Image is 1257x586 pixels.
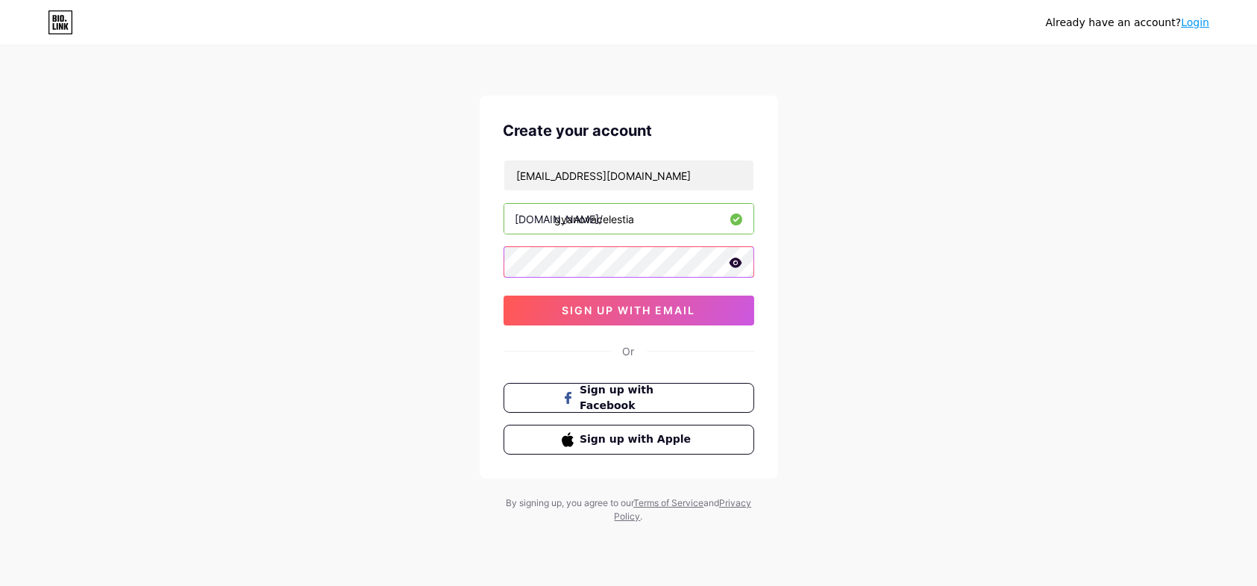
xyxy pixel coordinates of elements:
a: Privacy Policy [615,497,752,522]
a: Terms of Service [633,497,703,508]
input: Email [504,160,753,190]
div: [DOMAIN_NAME]/ [515,211,604,227]
div: Already have an account? [1046,15,1209,31]
span: sign up with email [562,304,695,317]
input: username [504,204,753,234]
button: Sign up with Facebook [504,383,754,413]
button: Sign up with Apple [504,425,754,455]
a: Login [1181,16,1209,28]
span: Sign up with Apple [580,431,695,447]
div: Create your account [504,119,754,142]
button: sign up with email [504,296,754,325]
div: Or [623,343,635,359]
div: By signing up, you agree to our and . [502,496,756,523]
span: Sign up with Facebook [580,382,695,414]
